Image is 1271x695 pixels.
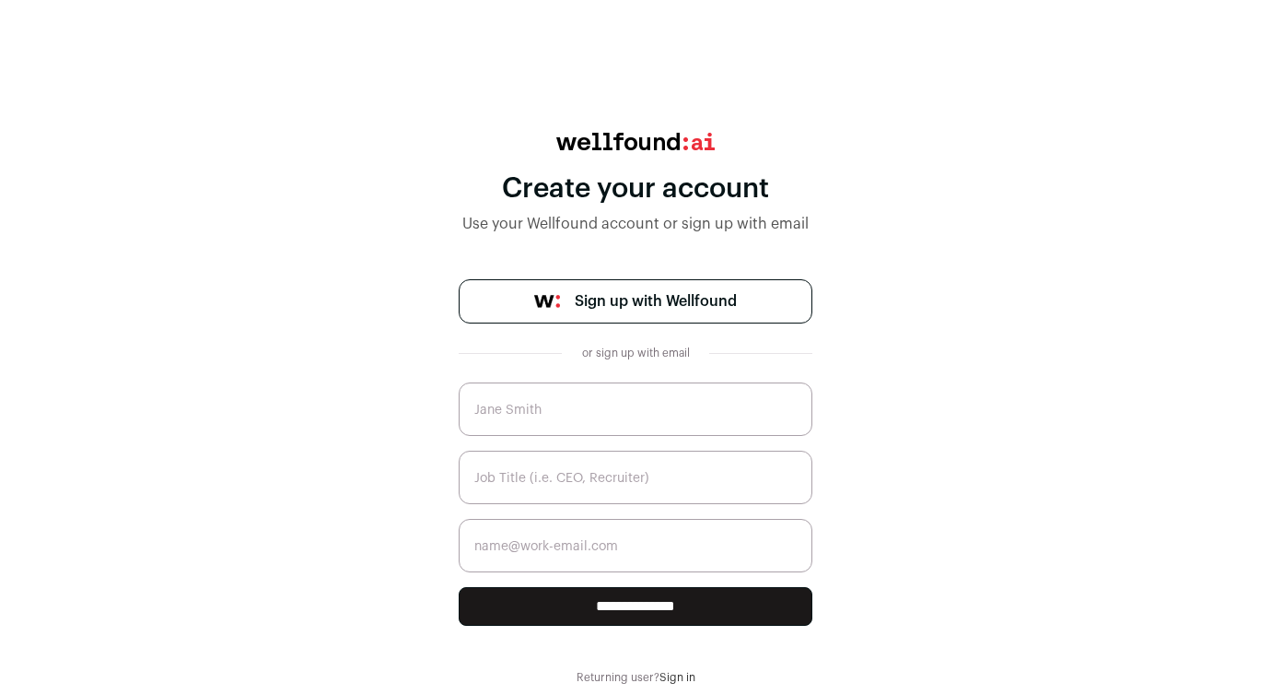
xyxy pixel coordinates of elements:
[459,172,812,206] div: Create your account
[459,279,812,324] a: Sign up with Wellfound
[459,670,812,685] div: Returning user?
[575,290,737,312] span: Sign up with Wellfound
[459,519,812,572] input: name@work-email.com
[459,383,812,436] input: Jane Smith
[534,295,560,308] img: wellfound-symbol-flush-black-fb3c872781a75f747ccb3a119075da62bfe97bd399995f84a933054e44a575c4.png
[659,672,695,683] a: Sign in
[556,133,715,150] img: wellfound:ai
[577,346,694,360] div: or sign up with email
[459,213,812,235] div: Use your Wellfound account or sign up with email
[459,451,812,504] input: Job Title (i.e. CEO, Recruiter)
